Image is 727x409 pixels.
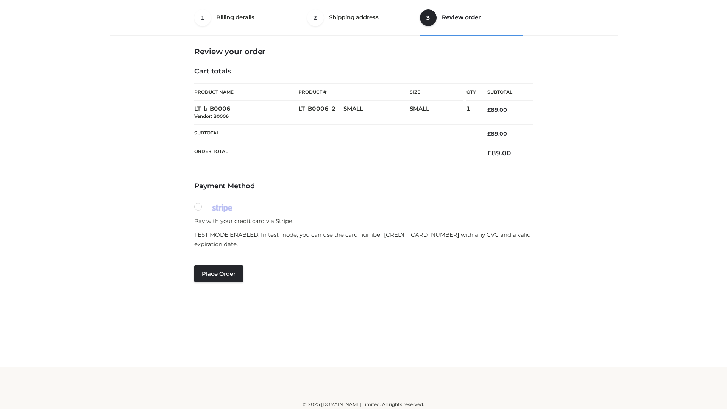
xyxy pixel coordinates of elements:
[194,216,533,226] p: Pay with your credit card via Stripe.
[194,143,476,163] th: Order Total
[487,130,491,137] span: £
[298,101,410,125] td: LT_B0006_2-_-SMALL
[194,113,229,119] small: Vendor: B0006
[298,83,410,101] th: Product #
[410,101,466,125] td: SMALL
[466,101,476,125] td: 1
[194,182,533,190] h4: Payment Method
[476,84,533,101] th: Subtotal
[194,83,298,101] th: Product Name
[194,67,533,76] h4: Cart totals
[487,149,491,157] span: £
[194,47,533,56] h3: Review your order
[487,149,511,157] bdi: 89.00
[487,130,507,137] bdi: 89.00
[112,401,615,408] div: © 2025 [DOMAIN_NAME] Limited. All rights reserved.
[194,265,243,282] button: Place order
[194,124,476,143] th: Subtotal
[410,84,463,101] th: Size
[466,83,476,101] th: Qty
[487,106,507,113] bdi: 89.00
[487,106,491,113] span: £
[194,101,298,125] td: LT_b-B0006
[194,230,533,249] p: TEST MODE ENABLED. In test mode, you can use the card number [CREDIT_CARD_NUMBER] with any CVC an...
